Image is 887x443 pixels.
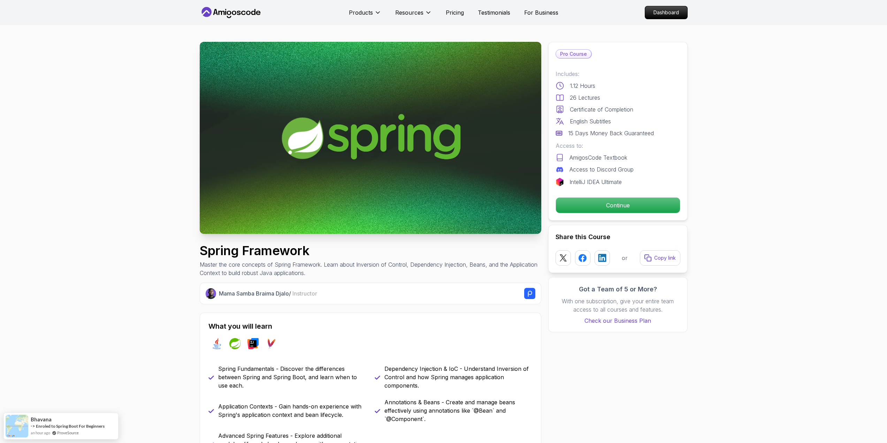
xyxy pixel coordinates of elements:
[654,254,676,261] p: Copy link
[556,70,680,78] p: Includes:
[570,82,595,90] p: 1.12 Hours
[645,6,687,19] p: Dashboard
[218,365,366,390] p: Spring Fundamentals - Discover the differences between Spring and Spring Boot, and learn when to ...
[568,129,654,137] p: 15 Days Money Back Guaranteed
[640,250,680,266] button: Copy link
[570,105,633,114] p: Certificate of Completion
[569,178,622,186] p: IntelliJ IDEA Ultimate
[219,289,317,298] p: Mama Samba Braima Djalo /
[556,198,680,213] p: Continue
[622,254,628,262] p: or
[208,321,533,331] h2: What you will learn
[524,8,558,17] a: For Business
[292,290,317,297] span: Instructor
[349,8,381,22] button: Products
[31,417,52,422] span: Bhavana
[556,178,564,186] img: jetbrains logo
[556,142,680,150] p: Access to:
[556,297,680,314] p: With one subscription, give your entire team access to all courses and features.
[200,244,541,258] h1: Spring Framework
[384,398,533,423] p: Annotations & Beans - Create and manage beans effectively using annotations like `@Bean` and `@Co...
[844,399,887,433] iframe: chat widget
[645,6,688,19] a: Dashboard
[569,165,634,174] p: Access to Discord Group
[478,8,510,17] a: Testimonials
[570,117,611,125] p: English Subtitles
[31,430,50,436] span: an hour ago
[395,8,432,22] button: Resources
[218,402,366,419] p: Application Contexts - Gain hands-on experience with Spring's application context and bean lifecy...
[556,316,680,325] a: Check our Business Plan
[556,232,680,242] h2: Share this Course
[569,153,627,162] p: AmigosCode Textbook
[6,415,28,437] img: provesource social proof notification image
[556,284,680,294] h3: Got a Team of 5 or More?
[395,8,423,17] p: Resources
[266,338,277,349] img: maven logo
[31,423,35,429] span: ->
[384,365,533,390] p: Dependency Injection & IoC - Understand Inversion of Control and how Spring manages application c...
[200,260,541,277] p: Master the core concepts of Spring Framework. Learn about Inversion of Control, Dependency Inject...
[446,8,464,17] a: Pricing
[556,50,591,58] p: Pro Course
[247,338,259,349] img: intellij logo
[349,8,373,17] p: Products
[36,423,105,429] a: Enroled to Spring Boot For Beginners
[211,338,222,349] img: java logo
[206,288,216,299] img: Nelson Djalo
[570,93,600,102] p: 26 Lectures
[229,338,240,349] img: spring logo
[57,430,79,436] a: ProveSource
[556,197,680,213] button: Continue
[200,42,541,234] img: spring-framework_thumbnail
